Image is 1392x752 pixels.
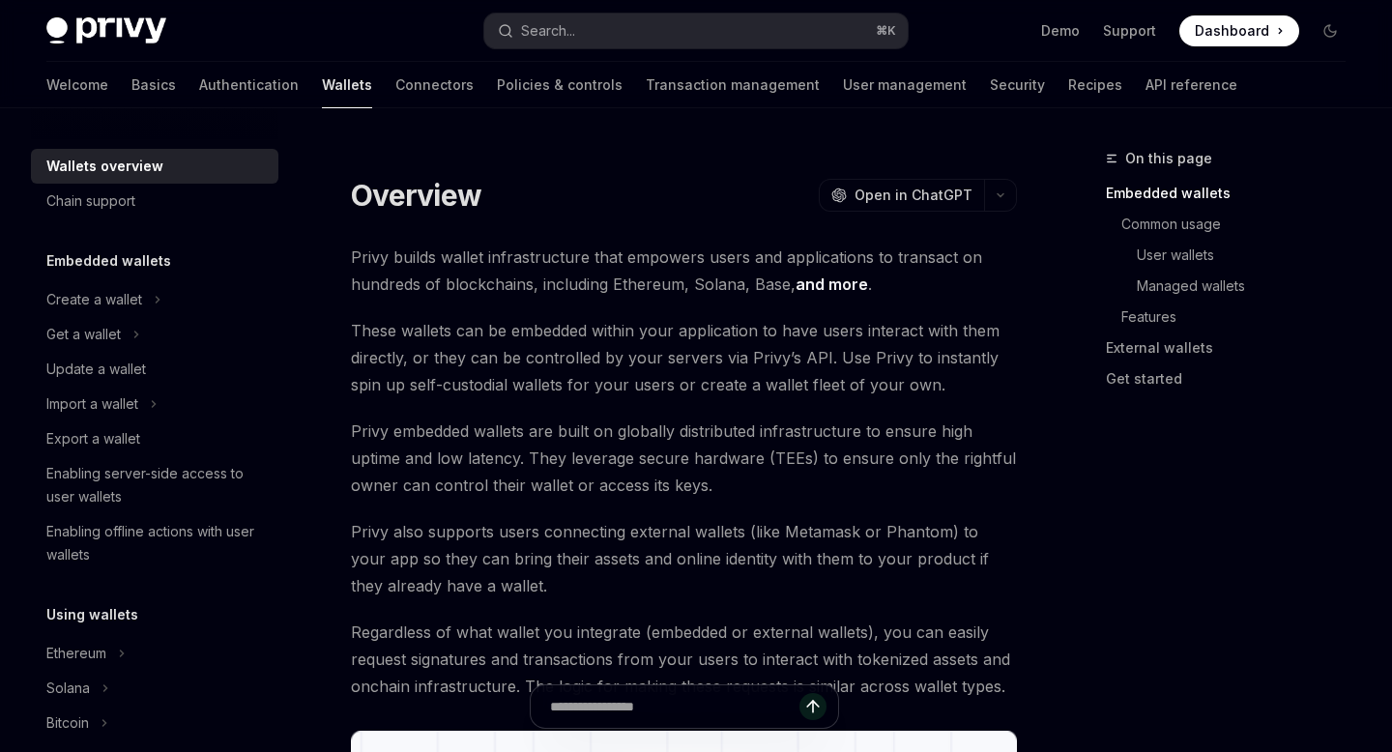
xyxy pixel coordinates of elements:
div: Get a wallet [46,323,121,346]
div: Export a wallet [46,427,140,450]
button: Toggle Bitcoin section [31,706,278,740]
div: Enabling server-side access to user wallets [46,462,267,508]
a: Export a wallet [31,421,278,456]
div: Chain support [46,189,135,213]
a: User management [843,62,967,108]
a: Welcome [46,62,108,108]
span: Privy builds wallet infrastructure that empowers users and applications to transact on hundreds o... [351,244,1017,298]
input: Ask a question... [550,685,799,728]
a: Features [1106,302,1361,333]
button: Send message [799,693,826,720]
div: Update a wallet [46,358,146,381]
a: Enabling server-side access to user wallets [31,456,278,514]
span: Open in ChatGPT [855,186,972,205]
button: Toggle dark mode [1315,15,1346,46]
span: On this page [1125,147,1212,170]
span: Dashboard [1195,21,1269,41]
a: Transaction management [646,62,820,108]
a: Policies & controls [497,62,623,108]
h5: Using wallets [46,603,138,626]
img: dark logo [46,17,166,44]
a: Security [990,62,1045,108]
span: Privy also supports users connecting external wallets (like Metamask or Phantom) to your app so t... [351,518,1017,599]
a: External wallets [1106,333,1361,363]
a: Wallets overview [31,149,278,184]
a: and more [796,275,868,295]
button: Open in ChatGPT [819,179,984,212]
a: Enabling offline actions with user wallets [31,514,278,572]
span: Privy embedded wallets are built on globally distributed infrastructure to ensure high uptime and... [351,418,1017,499]
button: Toggle Solana section [31,671,278,706]
a: Get started [1106,363,1361,394]
a: Common usage [1106,209,1361,240]
button: Open search [484,14,907,48]
button: Toggle Ethereum section [31,636,278,671]
a: Demo [1041,21,1080,41]
div: Bitcoin [46,711,89,735]
a: Connectors [395,62,474,108]
div: Wallets overview [46,155,163,178]
div: Ethereum [46,642,106,665]
a: User wallets [1106,240,1361,271]
a: Dashboard [1179,15,1299,46]
a: Wallets [322,62,372,108]
a: Recipes [1068,62,1122,108]
button: Toggle Create a wallet section [31,282,278,317]
a: Basics [131,62,176,108]
span: ⌘ K [876,23,896,39]
a: Update a wallet [31,352,278,387]
a: Authentication [199,62,299,108]
a: Support [1103,21,1156,41]
div: Solana [46,677,90,700]
h1: Overview [351,178,481,213]
span: These wallets can be embedded within your application to have users interact with them directly, ... [351,317,1017,398]
button: Toggle Get a wallet section [31,317,278,352]
div: Import a wallet [46,392,138,416]
span: Regardless of what wallet you integrate (embedded or external wallets), you can easily request si... [351,619,1017,700]
a: Chain support [31,184,278,218]
div: Search... [521,19,575,43]
h5: Embedded wallets [46,249,171,273]
div: Enabling offline actions with user wallets [46,520,267,566]
a: API reference [1145,62,1237,108]
div: Create a wallet [46,288,142,311]
a: Embedded wallets [1106,178,1361,209]
a: Managed wallets [1106,271,1361,302]
button: Toggle Import a wallet section [31,387,278,421]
